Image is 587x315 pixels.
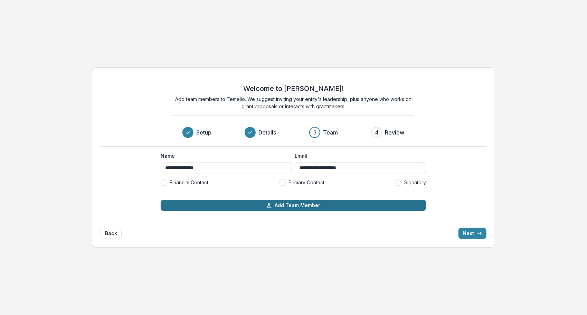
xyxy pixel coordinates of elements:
span: Primary Contact [288,179,324,186]
label: Email [295,152,422,159]
h2: Welcome to [PERSON_NAME]! [243,84,344,93]
label: Name [161,152,288,159]
p: Add team members to Temelio. We suggest inviting your entity's leadership, plus anyone who works ... [172,95,414,110]
h3: Team [323,128,338,137]
h3: Details [258,128,276,137]
span: Signatory [404,179,426,186]
div: Progress [182,127,404,138]
button: Add Team Member [161,200,426,211]
span: Financial Contact [170,179,208,186]
h3: Review [385,128,404,137]
button: Next [458,228,486,239]
div: 4 [375,128,379,137]
h3: Setup [196,128,211,137]
button: Back [101,228,122,239]
div: 3 [313,128,316,137]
